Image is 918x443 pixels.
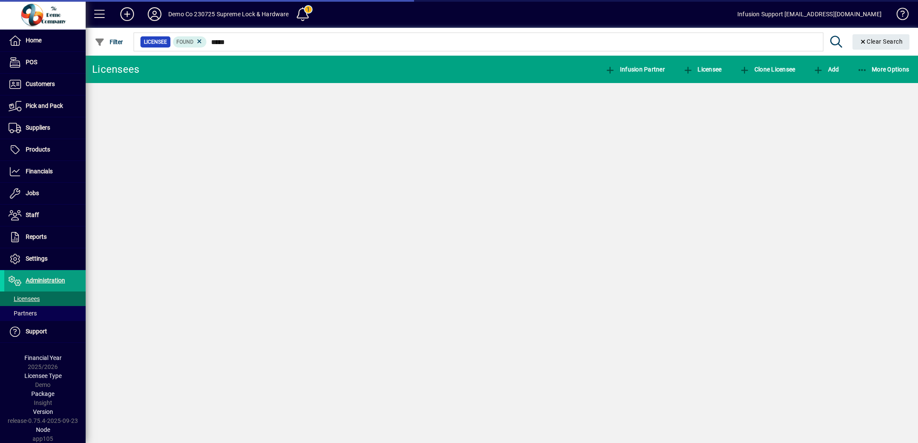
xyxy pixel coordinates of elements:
div: Licensees [92,62,139,76]
span: Licensees [9,295,40,302]
span: Clear Search [859,38,903,45]
button: More Options [855,62,912,77]
span: Support [26,328,47,335]
span: POS [26,59,37,65]
span: Settings [26,255,48,262]
span: Node [36,426,50,433]
span: Version [33,408,53,415]
a: Settings [4,248,86,270]
span: Staff [26,211,39,218]
span: Add [813,66,839,73]
div: Demo Co 230725 Supreme Lock & Hardware [168,7,289,21]
span: Financials [26,168,53,175]
a: POS [4,52,86,73]
span: Licensee Type [24,372,62,379]
span: Filter [95,39,123,45]
a: Knowledge Base [890,2,907,30]
span: Reports [26,233,47,240]
div: Infusion Support [EMAIL_ADDRESS][DOMAIN_NAME] [737,7,882,21]
span: Pick and Pack [26,102,63,109]
button: Clone Licensee [737,62,797,77]
a: Support [4,321,86,342]
button: Profile [141,6,168,22]
a: Partners [4,306,86,321]
a: Reports [4,226,86,248]
a: Home [4,30,86,51]
span: Licensee [683,66,722,73]
a: Products [4,139,86,161]
button: Licensee [681,62,724,77]
span: Jobs [26,190,39,196]
span: Administration [26,277,65,284]
span: Customers [26,80,55,87]
span: Financial Year [24,354,62,361]
a: Pick and Pack [4,95,86,117]
a: Licensees [4,291,86,306]
span: Licensee [144,38,167,46]
a: Jobs [4,183,86,204]
span: Partners [9,310,37,317]
span: Products [26,146,50,153]
button: Filter [92,34,125,50]
button: Add [113,6,141,22]
button: Clear [852,34,910,50]
a: Customers [4,74,86,95]
span: More Options [857,66,909,73]
span: Infusion Partner [605,66,665,73]
a: Suppliers [4,117,86,139]
a: Staff [4,205,86,226]
button: Add [811,62,841,77]
span: Package [31,390,54,397]
a: Financials [4,161,86,182]
span: Suppliers [26,124,50,131]
span: Home [26,37,42,44]
mat-chip: Found Status: Found [173,36,207,48]
span: Found [176,39,194,45]
span: Clone Licensee [739,66,795,73]
button: Infusion Partner [603,62,667,77]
